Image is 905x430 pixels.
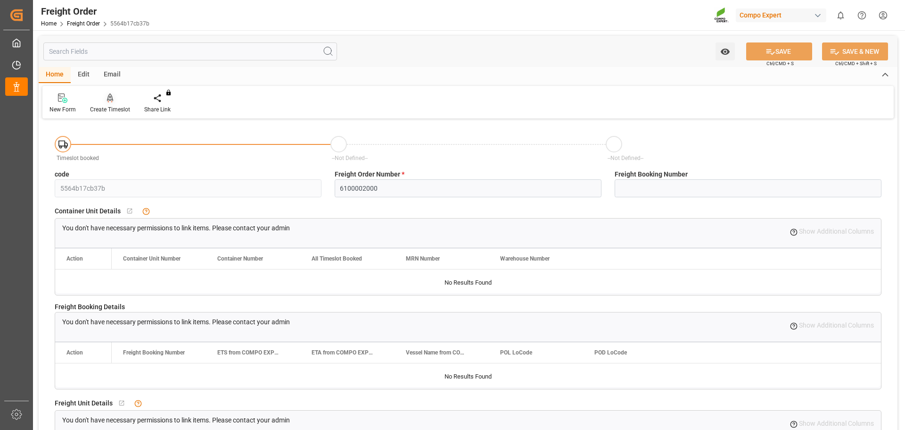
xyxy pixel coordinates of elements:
img: Screenshot%202023-09-29%20at%2010.02.21.png_1712312052.png [714,7,729,24]
span: POD LoCode [594,349,627,356]
button: Help Center [851,5,872,26]
button: show 0 new notifications [830,5,851,26]
div: Action [66,349,83,356]
span: Container Number [217,255,263,262]
span: --Not Defined-- [332,155,368,161]
span: --Not Defined-- [608,155,643,161]
span: Freight Booking Number [123,349,185,356]
p: You don't have necessary permissions to link items. Please contact your admin [62,223,290,233]
div: Email [97,67,128,83]
span: Freight Order Number [335,169,404,179]
div: Freight Order [41,4,149,18]
span: Freight Unit Details [55,398,113,408]
span: MRN Number [406,255,440,262]
span: ETA from COMPO EXPERT [312,349,375,356]
span: Container Unit Details [55,206,121,216]
span: Freight Booking Details [55,302,125,312]
button: Compo Expert [736,6,830,24]
span: Container Unit Number [123,255,181,262]
div: Edit [71,67,97,83]
button: SAVE [746,42,812,60]
div: Action [66,255,83,262]
div: Create Timeslot [90,105,130,114]
span: Ctrl/CMD + S [766,60,794,67]
button: open menu [716,42,735,60]
a: Freight Order [67,20,100,27]
span: ETS from COMPO EXPERT [217,349,280,356]
span: code [55,169,69,179]
span: Freight Booking Number [615,169,688,179]
span: Timeslot booked [57,155,99,161]
a: Home [41,20,57,27]
span: Vessel Name from COMPO EXPERT [406,349,469,356]
div: Home [39,67,71,83]
span: All Timeslot Booked [312,255,362,262]
span: Warehouse Number [500,255,550,262]
span: POL LoCode [500,349,532,356]
p: You don't have necessary permissions to link items. Please contact your admin [62,317,290,327]
button: SAVE & NEW [822,42,888,60]
p: You don't have necessary permissions to link items. Please contact your admin [62,415,290,425]
input: Search Fields [43,42,337,60]
div: Compo Expert [736,8,826,22]
div: New Form [49,105,76,114]
span: Ctrl/CMD + Shift + S [835,60,877,67]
